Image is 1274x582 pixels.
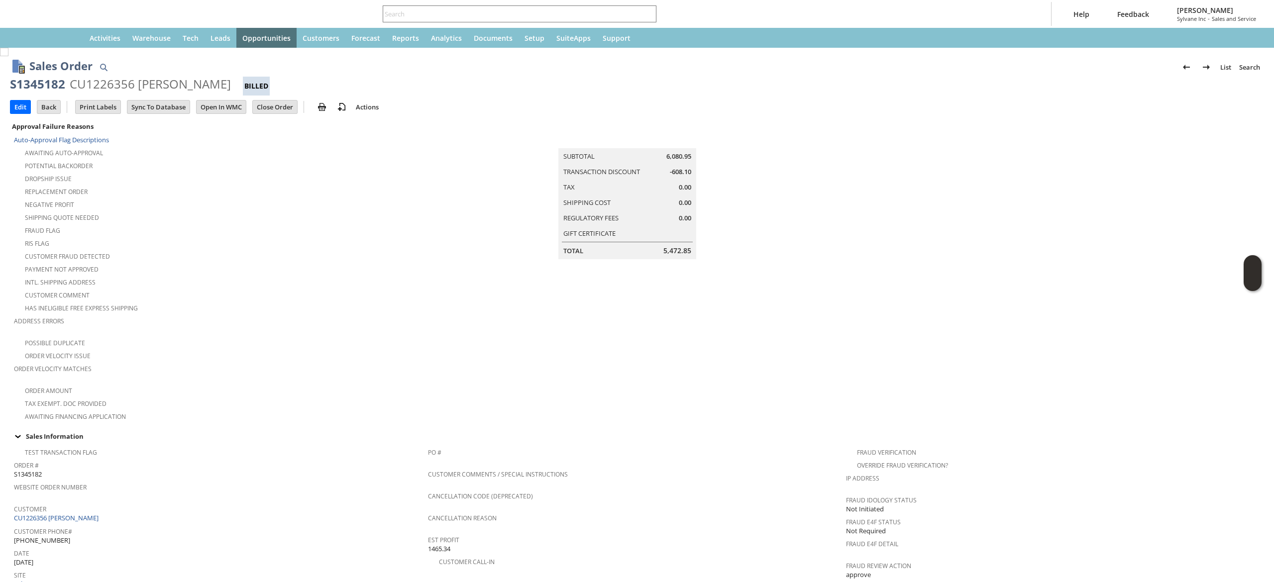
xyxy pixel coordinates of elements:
[425,28,468,48] a: Analytics
[383,8,642,20] input: Search
[10,120,424,133] div: Approval Failure Reasons
[563,167,640,176] a: Transaction Discount
[242,33,291,43] span: Opportunities
[70,76,231,92] div: CU1226356 [PERSON_NAME]
[25,352,91,360] a: Order Velocity Issue
[352,102,383,111] a: Actions
[98,61,109,73] img: Quick Find
[1177,15,1206,22] span: Sylvane Inc
[25,226,60,235] a: Fraud Flag
[10,100,30,113] input: Edit
[519,28,550,48] a: Setup
[132,33,171,43] span: Warehouse
[679,198,691,207] span: 0.00
[439,558,495,566] a: Customer Call-in
[25,278,96,287] a: Intl. Shipping Address
[211,33,230,43] span: Leads
[25,304,138,312] a: Has Ineligible Free Express Shipping
[550,28,597,48] a: SuiteApps
[846,540,898,548] a: Fraud E4F Detail
[14,558,33,567] span: [DATE]
[14,549,29,558] a: Date
[29,58,93,74] h1: Sales Order
[36,28,60,48] div: Shortcuts
[556,33,591,43] span: SuiteApps
[1117,9,1149,19] span: Feedback
[177,28,205,48] a: Tech
[297,28,345,48] a: Customers
[563,152,595,161] a: Subtotal
[253,100,297,113] input: Close Order
[25,265,99,274] a: Payment not approved
[1244,255,1262,291] iframe: Click here to launch Oracle Guided Learning Help Panel
[563,183,575,192] a: Tax
[670,167,691,177] span: -608.10
[679,213,691,223] span: 0.00
[386,28,425,48] a: Reports
[25,239,49,248] a: RIS flag
[25,339,85,347] a: Possible Duplicate
[243,77,270,96] div: Billed
[10,76,65,92] div: S1345182
[25,448,97,457] a: Test Transaction Flag
[18,32,30,44] svg: Recent Records
[603,33,631,43] span: Support
[197,100,246,113] input: Open In WMC
[127,100,190,113] input: Sync To Database
[1208,15,1210,22] span: -
[205,28,236,48] a: Leads
[846,474,879,483] a: IP Address
[558,132,696,148] caption: Summary
[25,188,88,196] a: Replacement Order
[428,448,441,457] a: PO #
[336,101,348,113] img: add-record.svg
[1216,59,1235,75] a: List
[1235,59,1264,75] a: Search
[84,28,126,48] a: Activities
[428,536,459,544] a: Est Profit
[846,570,871,580] span: approve
[597,28,637,48] a: Support
[25,387,72,395] a: Order Amount
[90,33,120,43] span: Activities
[42,32,54,44] svg: Shortcuts
[25,252,110,261] a: Customer Fraud Detected
[303,33,339,43] span: Customers
[25,175,72,183] a: Dropship Issue
[14,365,92,373] a: Order Velocity Matches
[428,514,497,522] a: Cancellation Reason
[25,162,93,170] a: Potential Backorder
[14,571,26,580] a: Site
[14,536,70,545] span: [PHONE_NUMBER]
[236,28,297,48] a: Opportunities
[14,317,64,325] a: Address Errors
[431,33,462,43] span: Analytics
[10,430,1260,443] div: Sales Information
[1180,61,1192,73] img: Previous
[1212,15,1256,22] span: Sales and Service
[345,28,386,48] a: Forecast
[392,33,419,43] span: Reports
[428,470,568,479] a: Customer Comments / Special Instructions
[857,448,916,457] a: Fraud Verification
[14,470,42,479] span: S1345182
[183,33,199,43] span: Tech
[474,33,513,43] span: Documents
[14,483,87,491] a: Website Order Number
[846,526,886,536] span: Not Required
[14,527,72,536] a: Customer Phone#
[14,505,46,513] a: Customer
[1177,5,1256,15] span: [PERSON_NAME]
[563,213,619,222] a: Regulatory Fees
[1073,9,1089,19] span: Help
[563,246,583,255] a: Total
[525,33,544,43] span: Setup
[316,101,328,113] img: print.svg
[428,544,450,554] span: 1465.34
[12,28,36,48] a: Recent Records
[846,518,901,526] a: Fraud E4F Status
[14,135,109,144] a: Auto-Approval Flag Descriptions
[846,496,917,504] a: Fraud Idology Status
[846,504,884,514] span: Not Initiated
[563,229,616,238] a: Gift Certificate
